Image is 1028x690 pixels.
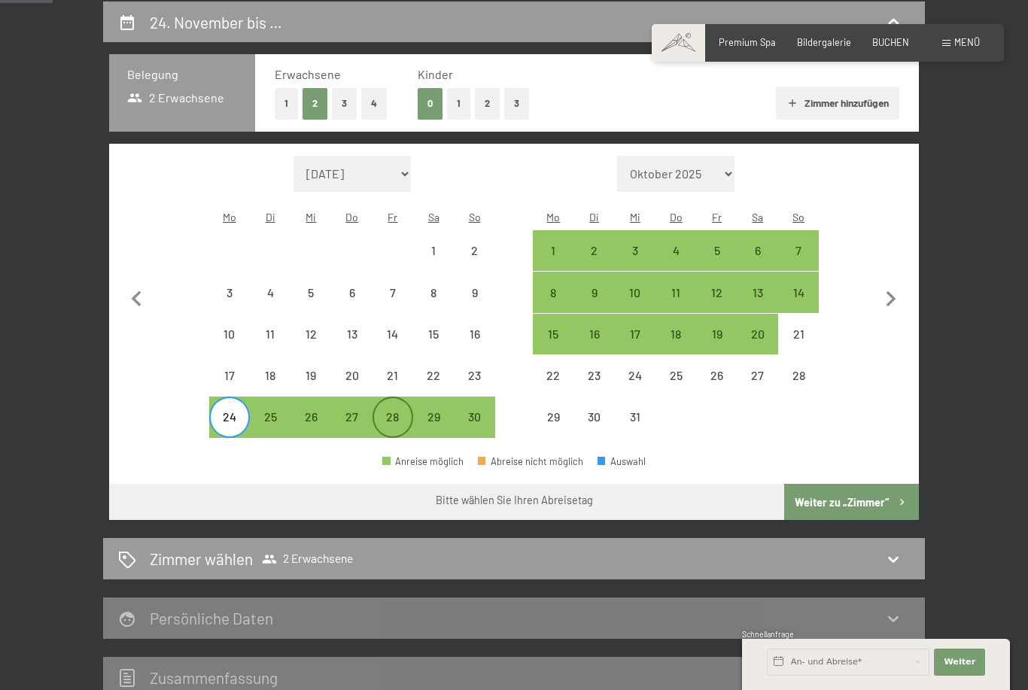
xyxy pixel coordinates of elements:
div: Fri Nov 28 2025 [373,397,413,437]
div: Sun Dec 28 2025 [778,355,819,396]
div: Abreise nicht möglich [373,272,413,312]
button: Zimmer hinzufügen [776,87,899,120]
div: 25 [251,411,289,448]
div: Abreise nicht möglich [209,272,250,312]
div: 12 [698,287,735,324]
div: Tue Dec 30 2025 [574,397,615,437]
div: 29 [534,411,572,448]
div: 18 [657,328,695,366]
div: Anreise möglich [382,457,464,467]
div: Abreise möglich [738,314,778,354]
abbr: Samstag [428,211,439,223]
abbr: Freitag [388,211,397,223]
div: 20 [739,328,777,366]
div: 7 [374,287,412,324]
span: Erwachsene [275,67,341,81]
div: Mon Nov 10 2025 [209,314,250,354]
div: Abreise möglich [778,272,819,312]
div: Sat Dec 06 2025 [738,230,778,271]
div: Abreise nicht möglich [454,230,494,271]
div: Abreise möglich [373,397,413,437]
abbr: Freitag [712,211,722,223]
abbr: Sonntag [469,211,481,223]
div: Abreise nicht möglich [413,230,454,271]
div: Abreise möglich [696,314,737,354]
div: Mon Dec 08 2025 [533,272,573,312]
abbr: Dienstag [589,211,599,223]
div: Sun Nov 23 2025 [454,355,494,396]
div: Abreise möglich [696,230,737,271]
div: Bitte wählen Sie Ihren Abreisetag [436,493,593,508]
div: 5 [698,245,735,282]
div: 19 [292,369,330,407]
span: Menü [954,36,980,48]
h3: Belegung [127,66,237,83]
div: 17 [616,328,654,366]
a: Premium Spa [719,36,776,48]
div: 26 [292,411,330,448]
div: 31 [616,411,654,448]
span: 2 Erwachsene [262,552,353,567]
div: 9 [455,287,493,324]
div: Mon Nov 24 2025 [209,397,250,437]
div: 27 [333,411,371,448]
div: Abreise möglich [209,397,250,437]
div: Fri Dec 05 2025 [696,230,737,271]
div: Abreise nicht möglich [413,355,454,396]
abbr: Montag [546,211,560,223]
abbr: Dienstag [266,211,275,223]
div: Sun Nov 16 2025 [454,314,494,354]
div: Thu Nov 13 2025 [332,314,373,354]
div: Abreise nicht möglich [778,355,819,396]
div: Abreise möglich [533,230,573,271]
div: 7 [780,245,817,282]
div: Abreise möglich [738,230,778,271]
div: 20 [333,369,371,407]
div: Sat Dec 27 2025 [738,355,778,396]
div: Abreise nicht möglich [615,355,655,396]
div: 27 [739,369,777,407]
abbr: Donnerstag [670,211,683,223]
h2: Zimmer wählen [150,548,253,570]
div: Abreise möglich [655,272,696,312]
div: Abreise möglich [696,272,737,312]
div: 28 [374,411,412,448]
div: Abreise nicht möglich [332,314,373,354]
div: 24 [211,411,248,448]
div: Tue Dec 23 2025 [574,355,615,396]
div: 18 [251,369,289,407]
div: 23 [576,369,613,407]
button: 1 [275,88,298,119]
div: 10 [616,287,654,324]
div: 14 [374,328,412,366]
div: 11 [657,287,695,324]
div: Thu Dec 04 2025 [655,230,696,271]
button: Weiter [934,649,985,676]
div: Mon Dec 29 2025 [533,397,573,437]
a: Bildergalerie [797,36,851,48]
div: Thu Nov 20 2025 [332,355,373,396]
div: Abreise möglich [290,397,331,437]
button: Nächster Monat [875,156,907,439]
a: BUCHEN [872,36,909,48]
button: 2 [475,88,500,119]
div: Abreise möglich [615,272,655,312]
h2: Persönliche Daten [150,609,273,628]
div: 8 [534,287,572,324]
div: Abreise nicht möglich [290,272,331,312]
div: Wed Nov 19 2025 [290,355,331,396]
div: 15 [415,328,452,366]
div: 6 [739,245,777,282]
div: Abreise nicht möglich [332,355,373,396]
div: Fri Nov 07 2025 [373,272,413,312]
div: 10 [211,328,248,366]
div: Fri Dec 19 2025 [696,314,737,354]
div: Wed Dec 24 2025 [615,355,655,396]
div: 13 [739,287,777,324]
div: 29 [415,411,452,448]
div: 21 [374,369,412,407]
div: 16 [576,328,613,366]
span: Kinder [418,67,453,81]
